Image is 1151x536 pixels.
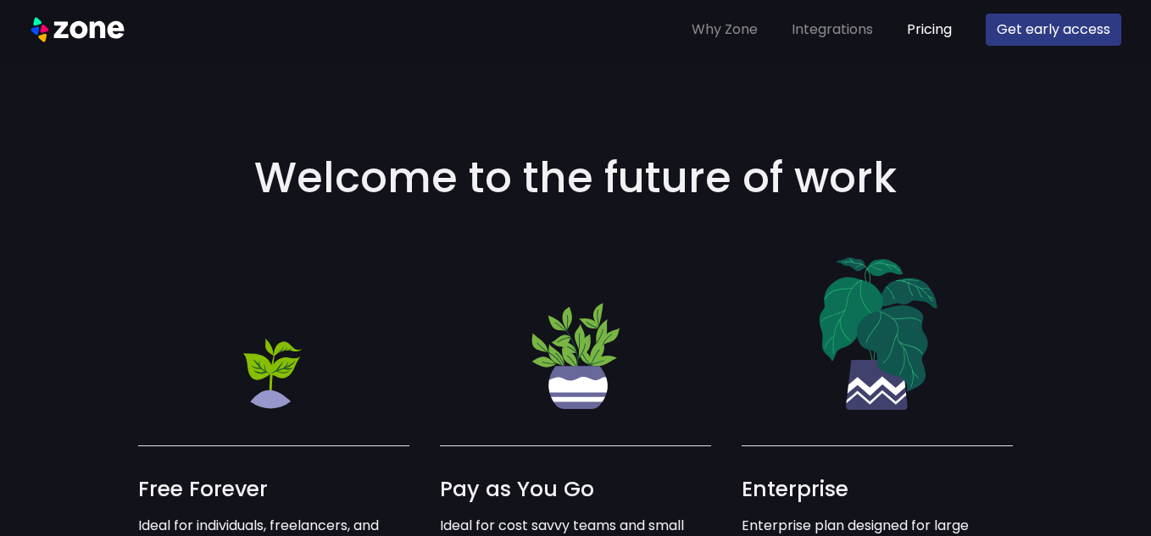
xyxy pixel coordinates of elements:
a: Why Zone [685,13,765,47]
button: Get early access [986,14,1121,46]
h2: Enterprise [742,477,1013,502]
h2: Pay as You Go [440,477,711,502]
img: Enterprise Plan [797,254,958,415]
img: Pay as You Go Plan [495,254,656,415]
img: Zone Logo [30,17,125,42]
img: Free Forever Plan [193,254,354,415]
a: Integrations [785,13,880,47]
a: Pricing [900,13,959,47]
h2: Free Forever [138,477,409,502]
h1: Welcome to the future of work [254,152,897,203]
